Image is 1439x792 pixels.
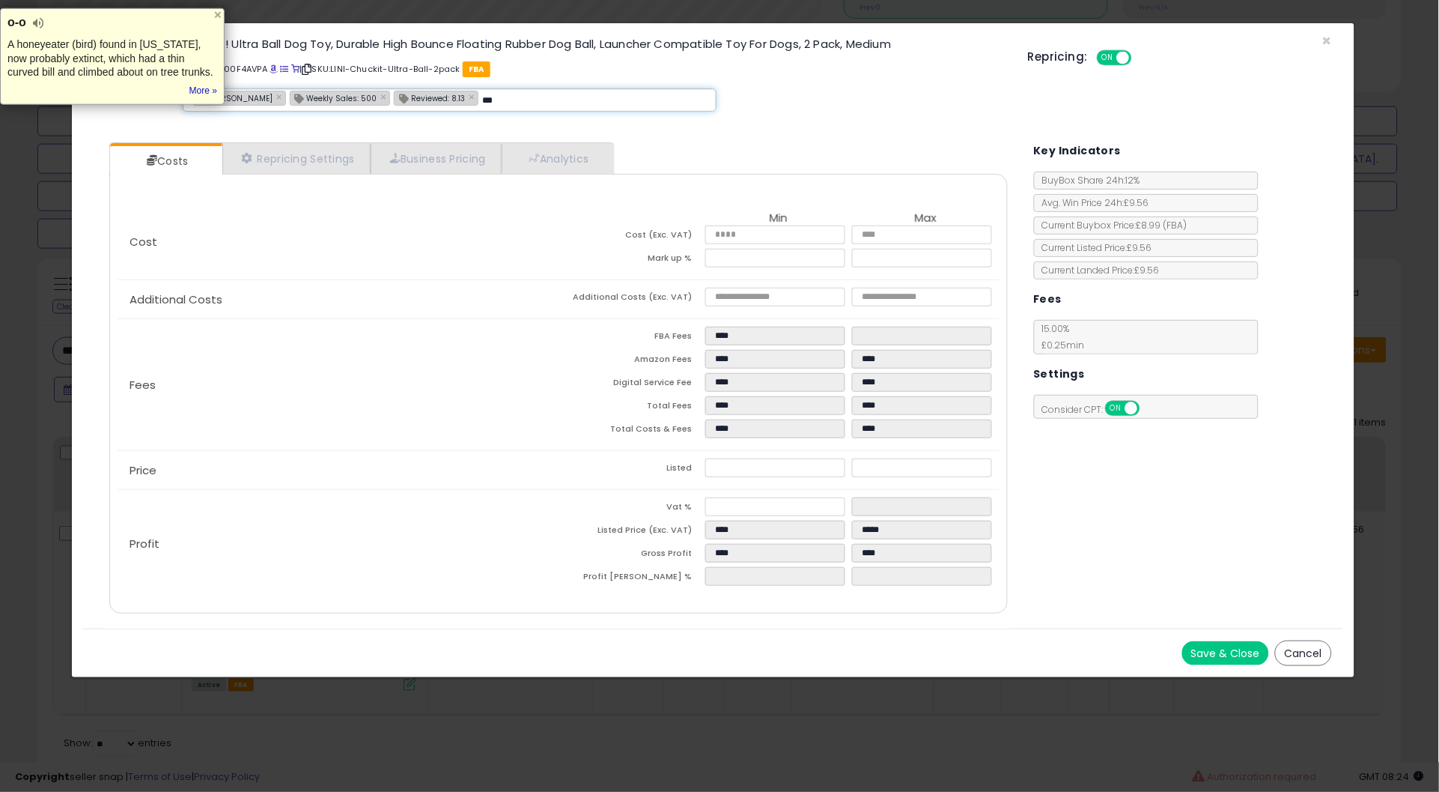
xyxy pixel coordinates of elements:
[222,143,371,174] a: Repricing Settings
[559,288,705,311] td: Additional Costs (Exc. VAT)
[559,350,705,373] td: Amazon Fees
[276,90,285,103] a: ×
[1163,219,1187,232] span: ( FBA )
[559,226,705,249] td: Cost (Exc. VAT)
[559,498,705,521] td: Vat %
[183,38,1006,49] h3: ChuckIt! Ultra Ball Dog Toy, Durable High Bounce Floating Rubber Dog Ball, Launcher Compatible To...
[1035,339,1085,351] span: £0.25 min
[118,379,559,391] p: Fees
[110,146,221,176] a: Costs
[193,91,273,104] span: [PERSON_NAME]
[1035,403,1160,416] span: Consider CPT:
[118,465,559,477] p: Price
[183,57,1006,81] p: ASIN: B000F4AVPA | SKU: LINI-Chuckit-Ultra-Ball-2pack
[1035,196,1149,209] span: Avg. Win Price 24h: £9.56
[1137,219,1187,232] span: £8.99
[381,90,390,103] a: ×
[1107,402,1125,415] span: ON
[1182,641,1269,665] button: Save & Close
[463,61,490,77] span: FBA
[1034,365,1085,384] h5: Settings
[705,212,852,226] th: Min
[1035,174,1140,187] span: BuyBox Share 24h: 12%
[1034,142,1122,160] h5: Key Indicators
[469,90,478,103] a: ×
[1035,241,1152,254] span: Current Listed Price: £9.56
[502,143,612,174] a: Analytics
[559,459,705,482] td: Listed
[1098,52,1117,64] span: ON
[559,249,705,272] td: Mark up %
[118,538,559,550] p: Profit
[395,91,465,104] span: Reviewed: 8.13
[559,521,705,544] td: Listed Price (Exc. VAT)
[559,420,705,443] td: Total Costs & Fees
[118,236,559,248] p: Cost
[291,63,299,75] a: Your listing only
[559,567,705,590] td: Profit [PERSON_NAME] %
[290,91,377,104] span: Weekly Sales: 500
[1137,402,1161,415] span: OFF
[559,373,705,396] td: Digital Service Fee
[852,212,999,226] th: Max
[118,294,559,306] p: Additional Costs
[1322,30,1332,52] span: ×
[270,63,278,75] a: BuyBox page
[559,396,705,420] td: Total Fees
[1035,219,1187,232] span: Current Buybox Price:
[1034,290,1062,309] h5: Fees
[1275,641,1332,666] button: Cancel
[1028,51,1088,63] h5: Repricing:
[1035,322,1085,351] span: 15.00 %
[281,63,289,75] a: All offer listings
[1130,52,1154,64] span: OFF
[1035,264,1160,276] span: Current Landed Price: £9.56
[559,327,705,350] td: FBA Fees
[371,143,502,174] a: Business Pricing
[559,544,705,567] td: Gross Profit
